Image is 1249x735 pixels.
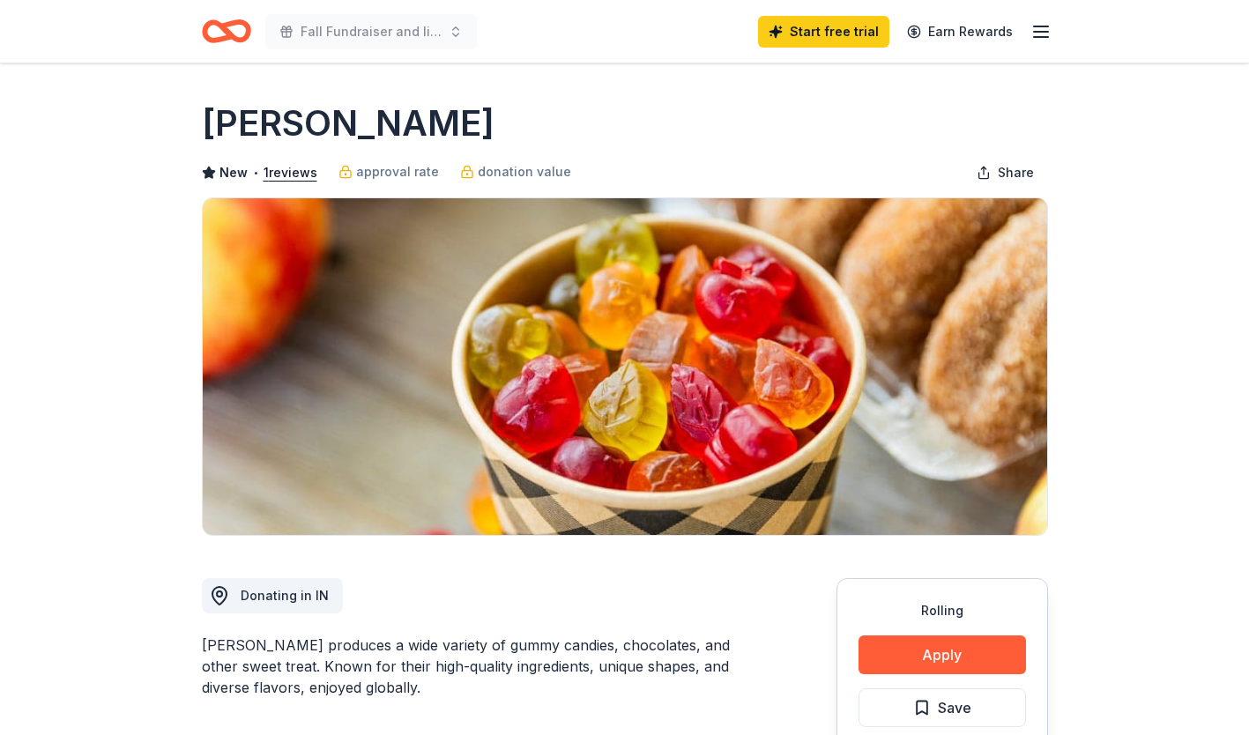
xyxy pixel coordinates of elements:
a: Earn Rewards [896,16,1023,48]
span: Donating in IN [241,588,329,603]
span: donation value [478,161,571,182]
span: approval rate [356,161,439,182]
h1: [PERSON_NAME] [202,99,494,148]
span: • [252,166,258,180]
button: Fall Fundraiser and live auction [265,14,477,49]
button: Save [859,688,1026,727]
span: New [219,162,248,183]
a: Start free trial [758,16,889,48]
span: Fall Fundraiser and live auction [301,21,442,42]
div: Rolling [859,600,1026,621]
button: Share [963,155,1048,190]
img: Image for Albanese [203,198,1047,535]
a: Home [202,11,251,52]
a: donation value [460,161,571,182]
button: Apply [859,635,1026,674]
span: Save [938,696,971,719]
div: [PERSON_NAME] produces a wide variety of gummy candies, chocolates, and other sweet treat. Known ... [202,635,752,698]
button: 1reviews [264,162,317,183]
span: Share [998,162,1034,183]
a: approval rate [338,161,439,182]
